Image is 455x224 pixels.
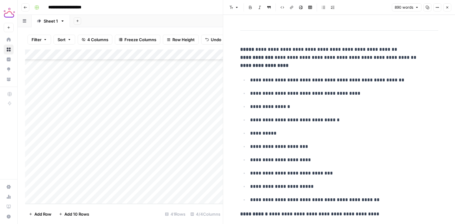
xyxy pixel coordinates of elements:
[4,35,14,45] a: Home
[54,35,75,45] button: Sort
[188,209,223,219] div: 4/4 Columns
[4,54,14,64] a: Insights
[87,37,108,43] span: 4 Columns
[32,37,41,43] span: Filter
[25,209,55,219] button: Add Row
[211,37,221,43] span: Undo
[4,64,14,74] a: Opportunities
[4,192,14,202] a: Usage
[4,212,14,222] button: Help + Support
[201,35,225,45] button: Undo
[395,5,413,10] span: 890 words
[4,7,15,18] img: Tactiq Logo
[58,37,66,43] span: Sort
[34,211,51,217] span: Add Row
[4,45,14,54] a: Browse
[4,74,14,84] a: Your Data
[163,35,199,45] button: Row Height
[64,211,89,217] span: Add 10 Rows
[78,35,112,45] button: 4 Columns
[4,202,14,212] a: Learning Hub
[172,37,195,43] span: Row Height
[55,209,93,219] button: Add 10 Rows
[4,5,14,20] button: Workspace: Tactiq
[32,15,70,27] a: Sheet 1
[115,35,160,45] button: Freeze Columns
[44,18,58,24] div: Sheet 1
[162,209,188,219] div: 41 Rows
[4,182,14,192] a: Settings
[392,3,422,11] button: 890 words
[124,37,156,43] span: Freeze Columns
[28,35,51,45] button: Filter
